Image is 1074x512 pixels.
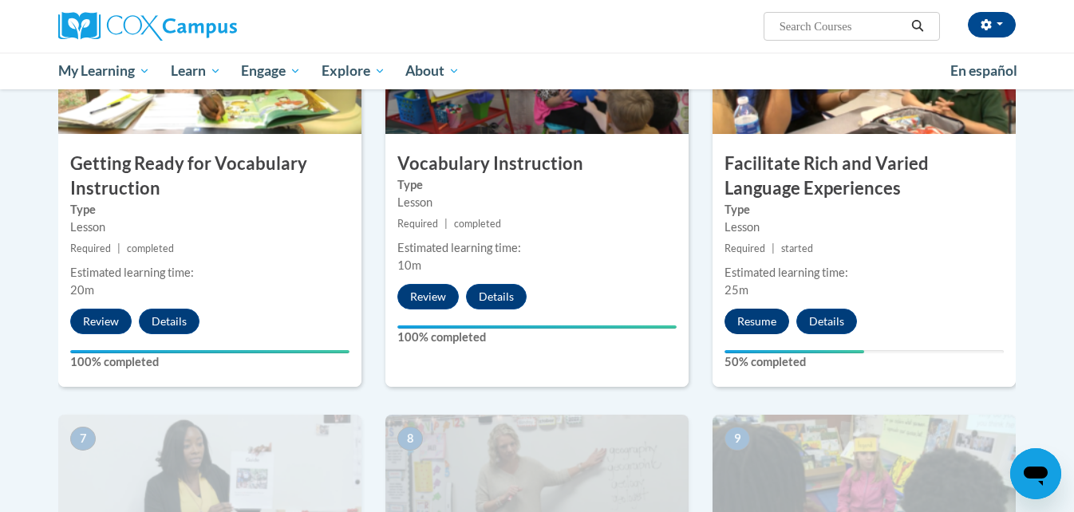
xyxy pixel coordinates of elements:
h3: Facilitate Rich and Varied Language Experiences [713,152,1016,201]
span: My Learning [58,61,150,81]
img: Cox Campus [58,12,237,41]
button: Review [70,309,132,334]
span: Required [397,218,438,230]
span: | [772,242,775,254]
a: En español [940,54,1028,88]
label: 50% completed [725,353,1004,371]
div: Your progress [397,325,677,329]
label: 100% completed [397,329,677,346]
div: Lesson [397,194,677,211]
button: Resume [725,309,789,334]
button: Search [906,17,930,36]
h3: Getting Ready for Vocabulary Instruction [58,152,361,201]
a: Engage [231,53,311,89]
label: 100% completed [70,353,349,371]
a: Cox Campus [58,12,361,41]
span: Required [70,242,111,254]
span: Required [725,242,765,254]
span: 7 [70,427,96,451]
div: Main menu [34,53,1040,89]
label: Type [397,176,677,194]
h3: Vocabulary Instruction [385,152,689,176]
span: completed [454,218,501,230]
a: Explore [311,53,396,89]
span: 9 [725,427,750,451]
div: Estimated learning time: [725,264,1004,282]
input: Search Courses [778,17,906,36]
div: Your progress [70,350,349,353]
a: My Learning [48,53,160,89]
span: 20m [70,283,94,297]
span: About [405,61,460,81]
span: | [117,242,120,254]
label: Type [725,201,1004,219]
a: Learn [160,53,231,89]
button: Details [466,284,527,309]
span: Learn [171,61,221,81]
button: Account Settings [968,12,1016,37]
span: 8 [397,427,423,451]
button: Review [397,284,459,309]
span: completed [127,242,174,254]
span: 25m [725,283,748,297]
button: Details [796,309,857,334]
div: Lesson [725,219,1004,236]
span: started [781,242,813,254]
div: Estimated learning time: [397,239,677,257]
label: Type [70,201,349,219]
div: Lesson [70,219,349,236]
iframe: Button to launch messaging window [1010,448,1061,499]
div: Your progress [725,350,864,353]
span: Engage [241,61,301,81]
span: Explore [322,61,385,81]
span: | [444,218,448,230]
button: Details [139,309,199,334]
a: About [396,53,471,89]
span: 10m [397,258,421,272]
div: Estimated learning time: [70,264,349,282]
span: En español [950,62,1017,79]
